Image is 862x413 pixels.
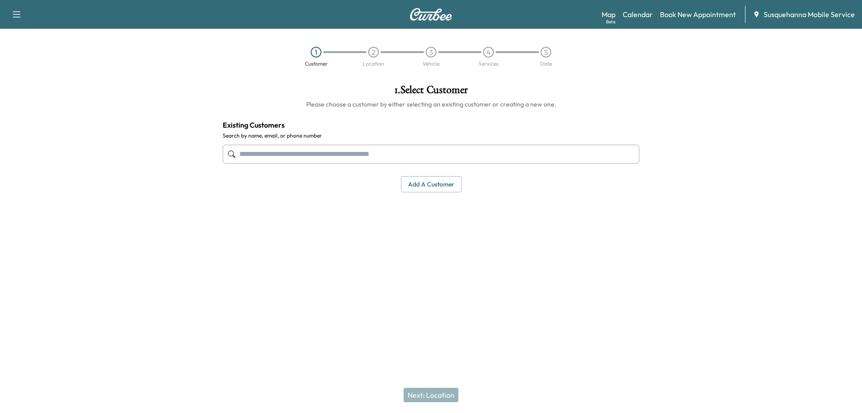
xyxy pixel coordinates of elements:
div: Location [363,61,384,67]
a: Calendar [623,9,653,20]
div: Customer [305,61,328,67]
div: 5 [541,47,551,58]
div: Beta [606,18,616,25]
div: Services [479,61,498,67]
span: Susquehanna Mobile Service [764,9,855,20]
h1: 1 . Select Customer [223,84,639,100]
div: 1 [311,47,321,58]
h6: Please choose a customer by either selecting an existing customer or creating a new one. [223,100,639,109]
a: Book New Appointment [660,9,736,20]
label: Search by name, email, or phone number [223,132,639,139]
button: Add a customer [401,176,462,193]
a: MapBeta [602,9,616,20]
div: 3 [426,47,436,58]
div: 4 [483,47,494,58]
div: 2 [368,47,379,58]
img: Curbee Logo [409,8,453,21]
div: Vehicle [422,61,440,67]
div: Date [540,61,552,67]
h4: Existing Customers [223,120,639,130]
